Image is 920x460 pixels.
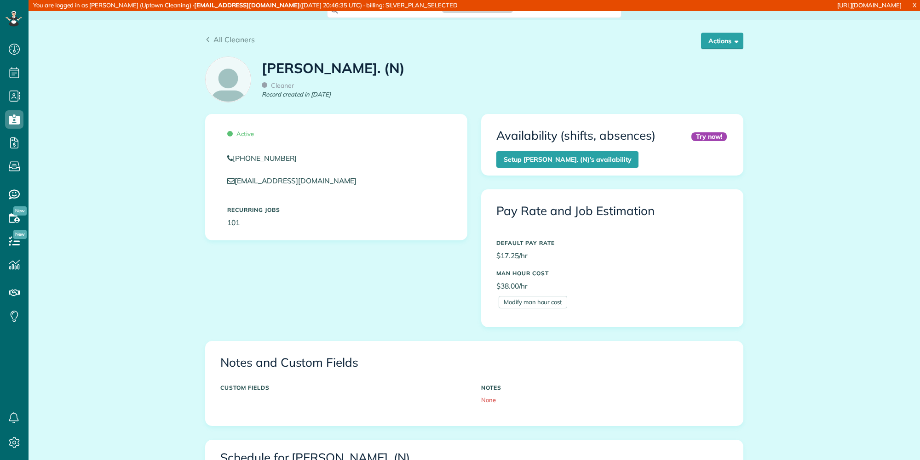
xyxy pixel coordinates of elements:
[691,132,727,141] div: Try now!
[496,204,728,218] h3: Pay Rate and Job Estimation
[227,153,445,164] a: [PHONE_NUMBER]
[220,385,467,391] h5: CUSTOM FIELDS
[205,34,255,45] a: All Cleaners
[262,90,331,99] em: Record created in [DATE]
[496,240,728,246] h5: DEFAULT PAY RATE
[496,250,728,261] p: $17.25/hr
[496,129,655,142] h3: Availability (shifts, absences)
[227,207,445,213] h5: Recurring Jobs
[701,33,743,49] button: Actions
[262,61,405,76] h1: [PERSON_NAME]. (N)
[837,1,902,9] a: [URL][DOMAIN_NAME]
[499,296,567,308] a: Modify man hour cost
[227,217,445,228] p: 101
[262,81,294,90] span: Cleaner
[496,270,728,276] h5: MAN HOUR COST
[496,281,728,291] p: $38.00/hr
[13,230,27,239] span: New
[220,356,728,369] h3: Notes and Custom Fields
[13,206,27,216] span: New
[481,396,496,403] span: None
[481,385,728,391] h5: NOTES
[496,151,638,168] a: Setup [PERSON_NAME]. (N)’s availability
[206,57,251,102] img: employee_icon-c2f8239691d896a72cdd9dc41cfb7b06f9d69bdd837a2ad469be8ff06ab05b5f.png
[213,35,255,44] span: All Cleaners
[227,130,254,137] span: Active
[227,176,365,185] a: [EMAIL_ADDRESS][DOMAIN_NAME]
[194,1,300,9] strong: [EMAIL_ADDRESS][DOMAIN_NAME]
